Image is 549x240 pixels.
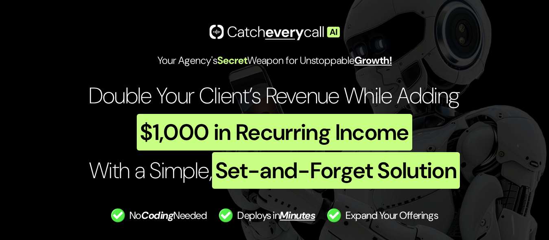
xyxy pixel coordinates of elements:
[210,25,340,40] img: img
[111,208,207,223] li: No Needed
[219,208,315,223] li: Deploys in
[354,54,392,67] span: Growth!
[217,54,247,67] span: Secret
[141,209,173,222] span: Coding
[137,114,412,151] span: $1,000 in Recurring Income
[42,77,508,189] h1: Double Your Client’s Revenue While Adding With a Simple,
[327,208,438,223] li: Expand Your Offerings
[42,53,508,71] p: Your Agency's Weapon for Unstoppable
[212,152,460,189] span: Set-and-Forget Solution
[280,209,315,222] span: Minutes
